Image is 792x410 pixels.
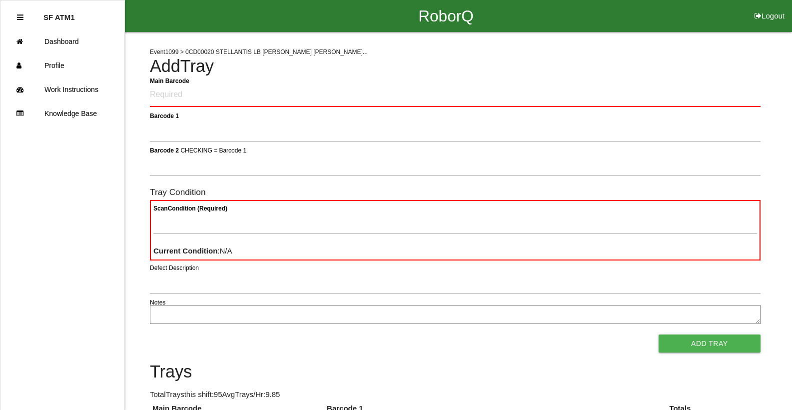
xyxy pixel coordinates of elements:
p: SF ATM1 [43,5,75,21]
b: Scan Condition (Required) [153,205,227,212]
label: Defect Description [150,263,199,272]
b: Current Condition [153,246,217,255]
input: Required [150,83,761,107]
a: Knowledge Base [0,101,124,125]
h6: Tray Condition [150,187,761,197]
span: : N/A [153,246,232,255]
div: Close [17,5,23,29]
a: Profile [0,53,124,77]
h4: Add Tray [150,57,761,76]
label: Notes [150,298,165,307]
span: CHECKING = Barcode 1 [180,146,246,153]
p: Total Trays this shift: 95 Avg Trays /Hr: 9.85 [150,389,761,400]
b: Main Barcode [150,77,189,84]
b: Barcode 2 [150,146,179,153]
h4: Trays [150,362,761,381]
button: Add Tray [659,334,761,352]
b: Barcode 1 [150,112,179,119]
a: Work Instructions [0,77,124,101]
a: Dashboard [0,29,124,53]
span: Event 1099 > 0CD00020 STELLANTIS LB [PERSON_NAME] [PERSON_NAME]... [150,48,368,55]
